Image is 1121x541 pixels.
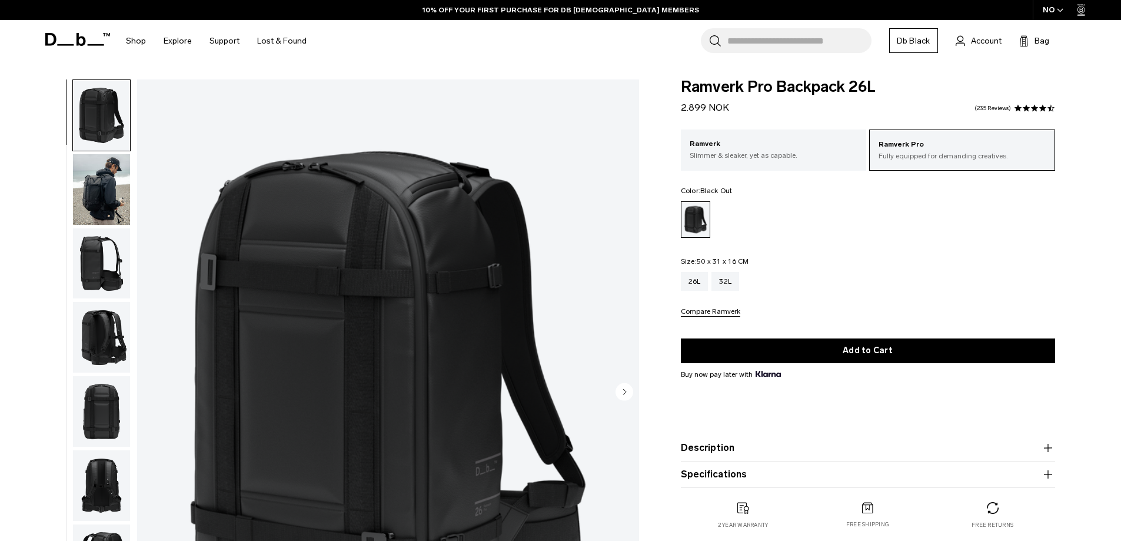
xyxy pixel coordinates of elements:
button: Ramverk_pro_bacpack_26L_black_out_2024_9.png [72,450,131,522]
p: Slimmer & sleaker, yet as capable. [690,150,858,161]
p: Ramverk Pro [879,139,1046,151]
p: Fully equipped for demanding creatives. [879,151,1046,161]
span: Buy now pay later with [681,369,781,380]
legend: Size: [681,258,749,265]
img: Ramverk_pro_bacpack_26L_black_out_2024_9.png [73,450,130,521]
a: Lost & Found [257,20,307,62]
a: Db Black [889,28,938,53]
nav: Main Navigation [117,20,315,62]
button: Ramverk_pro_bacpack_26L_black_out_2024_2.png [72,228,131,300]
a: Shop [126,20,146,62]
button: Ramverk_pro_bacpack_26L_black_out_2024_10.png [72,301,131,373]
button: Ramverk_pro_bacpack_26L_black_out_2024_11.png [72,376,131,447]
legend: Color: [681,187,733,194]
a: Account [956,34,1002,48]
button: Specifications [681,467,1055,482]
span: Black Out [700,187,732,195]
p: Ramverk [690,138,858,150]
a: Ramverk Slimmer & sleaker, yet as capable. [681,130,867,170]
img: Ramverk_pro_bacpack_26L_black_out_2024_11.png [73,376,130,447]
img: Ramverk_pro_bacpack_26L_black_out_2024_2.png [73,228,130,299]
img: Ramverk_pro_bacpack_26L_black_out_2024_1.png [73,80,130,151]
span: Account [971,35,1002,47]
span: Ramverk Pro Backpack 26L [681,79,1055,95]
a: 26L [681,272,708,291]
a: Support [209,20,239,62]
button: Description [681,441,1055,455]
button: Ramverk Pro Backpack 26L Black Out [72,154,131,225]
button: Add to Cart [681,338,1055,363]
button: Next slide [616,383,633,403]
a: 235 reviews [974,105,1011,111]
span: Bag [1034,35,1049,47]
span: 2.899 NOK [681,102,729,113]
button: Bag [1019,34,1049,48]
img: Ramverk_pro_bacpack_26L_black_out_2024_10.png [73,302,130,373]
img: {"height" => 20, "alt" => "Klarna"} [756,371,781,377]
button: Ramverk_pro_bacpack_26L_black_out_2024_1.png [72,79,131,151]
a: 32L [711,272,739,291]
span: 50 x 31 x 16 CM [697,257,749,265]
a: 10% OFF YOUR FIRST PURCHASE FOR DB [DEMOGRAPHIC_DATA] MEMBERS [423,5,699,15]
a: Explore [164,20,192,62]
p: Free returns [972,521,1013,529]
p: Free shipping [846,520,889,529]
p: 2 year warranty [718,521,769,529]
button: Compare Ramverk [681,308,740,317]
a: Black Out [681,201,710,238]
img: Ramverk Pro Backpack 26L Black Out [73,154,130,225]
